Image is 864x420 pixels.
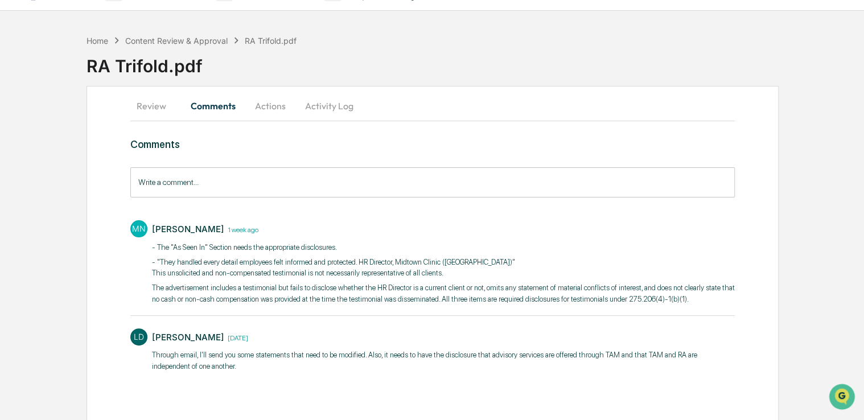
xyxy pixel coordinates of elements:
[11,24,207,42] p: How can we help?
[130,92,182,120] button: Review
[11,87,32,108] img: 1746055101610-c473b297-6a78-478c-a979-82029cc54cd1
[130,328,147,345] div: LD
[828,382,858,413] iframe: Open customer support
[130,138,735,150] h3: Comments
[11,166,20,175] div: 🔎
[152,282,735,304] p: The advertisement includes a testimonial but fails to disclose whether the HR Director is a curre...
[125,36,228,46] div: Content Review & Approval
[296,92,363,120] button: Activity Log
[87,47,864,76] div: RA Trifold.pdf
[78,139,146,159] a: 🗄️Attestations
[182,92,245,120] button: Comments
[194,90,207,104] button: Start new chat
[23,143,73,155] span: Preclearance
[152,332,224,343] div: [PERSON_NAME]
[39,87,187,98] div: Start new chat
[224,224,258,234] time: Monday, September 29, 2025 at 9:32:42 AM MDT
[152,242,735,253] p: - The "As Seen In" Section needs the appropriate disclosures​.
[83,145,92,154] div: 🗄️
[87,36,108,46] div: Home
[94,143,141,155] span: Attestations
[152,224,224,234] div: [PERSON_NAME]
[245,36,297,46] div: RA Trifold.pdf
[130,220,147,237] div: MN
[39,98,144,108] div: We're available if you need us!
[7,160,76,181] a: 🔎Data Lookup
[11,145,20,154] div: 🖐️
[130,92,735,120] div: secondary tabs example
[80,192,138,201] a: Powered byPylon
[113,193,138,201] span: Pylon
[23,165,72,176] span: Data Lookup
[224,332,248,342] time: Wednesday, September 24, 2025 at 10:34:27 AM MDT
[245,92,296,120] button: Actions
[152,257,735,279] p: - "They handled every detail employees felt informed and protected. HR Director, Midtown Clinic (...
[7,139,78,159] a: 🖐️Preclearance
[152,349,735,372] p: ​Through email, I'll send you some statements that need to be modified. Also, it needs to have th...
